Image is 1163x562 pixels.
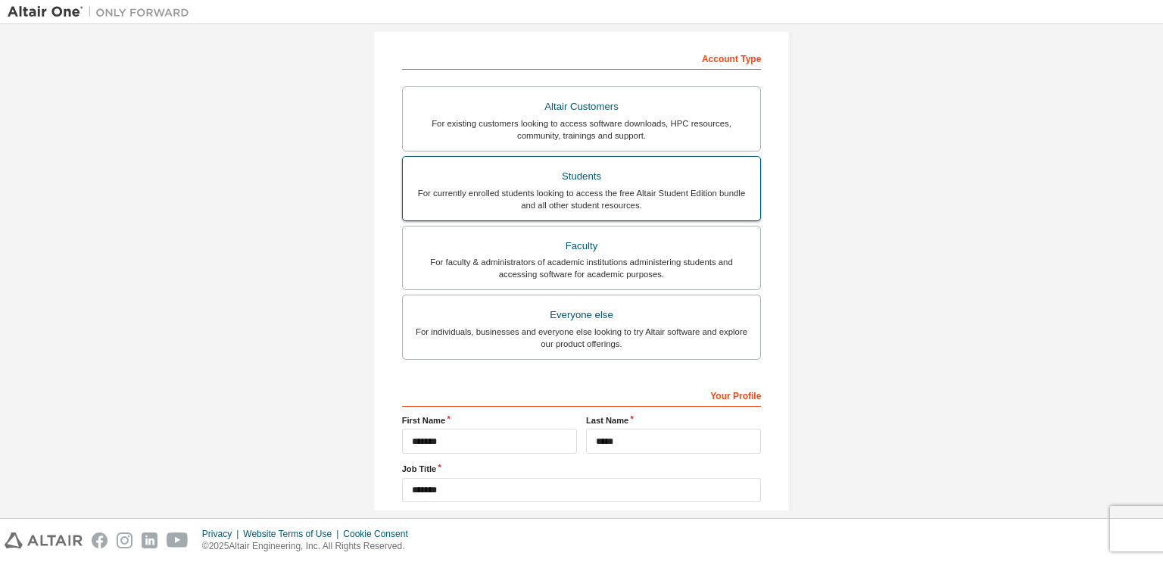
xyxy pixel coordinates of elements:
img: Altair One [8,5,197,20]
img: facebook.svg [92,532,108,548]
div: Privacy [202,528,243,540]
div: Website Terms of Use [243,528,343,540]
label: First Name [402,414,577,426]
label: Last Name [586,414,761,426]
div: For currently enrolled students looking to access the free Altair Student Edition bundle and all ... [412,187,752,211]
div: Students [412,166,752,187]
div: For faculty & administrators of academic institutions administering students and accessing softwa... [412,256,752,280]
div: Your Profile [402,382,762,407]
div: Cookie Consent [343,528,416,540]
img: instagram.svg [117,532,133,548]
img: linkedin.svg [142,532,157,548]
div: Everyone else [412,304,752,326]
div: For individuals, businesses and everyone else looking to try Altair software and explore our prod... [412,326,752,350]
div: Account Type [402,45,762,70]
div: Faculty [412,236,752,257]
div: Altair Customers [412,96,752,117]
p: © 2025 Altair Engineering, Inc. All Rights Reserved. [202,540,417,553]
img: altair_logo.svg [5,532,83,548]
label: Job Title [402,463,762,475]
img: youtube.svg [167,532,189,548]
div: For existing customers looking to access software downloads, HPC resources, community, trainings ... [412,117,752,142]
